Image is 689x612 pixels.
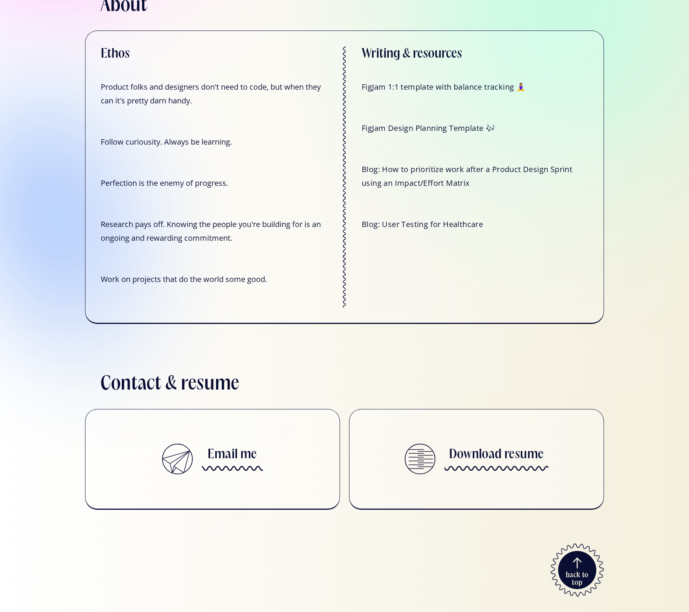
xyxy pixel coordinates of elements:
h3: Email me [208,447,257,463]
div: back to top [564,572,590,587]
h2: Contact & resume [100,373,239,396]
h4: Follow curiousity. Always be learning. [101,135,327,149]
h4: Research pays off. Knowing the people you're building for is an ongoing and rewarding commitment. [101,217,327,245]
a: FigJam Design Planning Template 🎶 [362,115,588,141]
h3: Ethos [101,46,130,71]
a: FigJam 1:1 template with balance tracking 🧘‍♀️ [362,74,588,100]
a: Icon of Arrow Pointing Up (navigate to top of page)back to top [551,543,604,597]
h4: Blog: How to prioritize work after a Product Design Sprint using an Impact/Effort Matrix [362,163,588,190]
h4: Work on projects that do the world some good. [101,272,327,286]
a: Blog: User Testing for Healthcare [362,211,588,237]
img: Icon of Arrow Pointing Up (navigate to top of page) [573,557,582,569]
a: Blog: How to prioritize work after a Product Design Sprint using an Impact/Effort Matrix [362,156,588,196]
h4: Product folks and designers don't need to code, but when they can it's pretty darn handy. [101,80,327,108]
a: Download resume [349,409,604,510]
h4: Perfection is the enemy of progress. [101,176,327,190]
h4: Blog: User Testing for Healthcare [362,217,588,231]
h3: Download resume [449,447,544,463]
a: Email me [85,409,340,510]
h3: Writing & resources [362,46,462,71]
h4: FigJam 1:1 template with balance tracking 🧘‍♀️ [362,80,588,94]
h4: FigJam Design Planning Template 🎶 [362,121,588,135]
